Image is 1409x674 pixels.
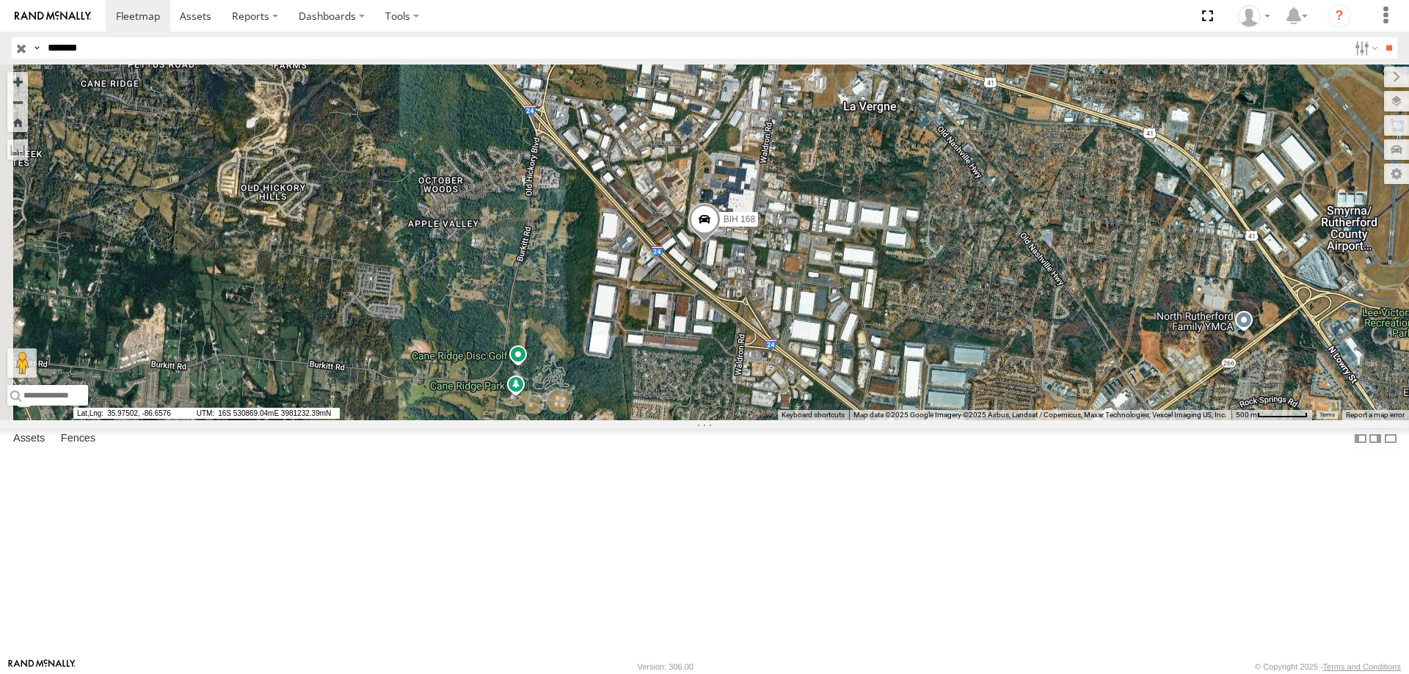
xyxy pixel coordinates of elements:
a: Terms (opens in new tab) [1319,412,1335,418]
label: Search Query [31,37,43,59]
button: Zoom Home [7,112,28,132]
div: Nele . [1233,5,1275,27]
i: ? [1328,4,1351,28]
a: Visit our Website [8,659,76,674]
button: Map Scale: 500 m per 65 pixels [1231,410,1312,420]
label: Fences [54,428,103,449]
label: Dock Summary Table to the Left [1353,428,1368,450]
span: 35.97502, -86.6576 [73,408,191,419]
label: Assets [6,428,52,449]
a: Report a map error [1346,411,1405,419]
a: Terms and Conditions [1323,662,1401,671]
button: Zoom out [7,92,28,112]
div: © Copyright 2025 - [1255,662,1401,671]
button: Zoom in [7,72,28,92]
span: 500 m [1236,411,1257,419]
button: Drag Pegman onto the map to open Street View [7,348,37,378]
span: BIH 168 [724,213,755,224]
span: Map data ©2025 Google Imagery ©2025 Airbus, Landsat / Copernicus, Maxar Technologies, Vexcel Imag... [853,411,1227,419]
label: Search Filter Options [1349,37,1380,59]
img: rand-logo.svg [15,11,91,21]
label: Map Settings [1384,164,1409,184]
span: 16S 530869.04mE 3981232.39mN [193,408,340,419]
label: Dock Summary Table to the Right [1368,428,1383,450]
label: Measure [7,139,28,160]
button: Keyboard shortcuts [782,410,845,420]
label: Hide Summary Table [1383,428,1398,450]
div: Version: 306.00 [638,662,693,671]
